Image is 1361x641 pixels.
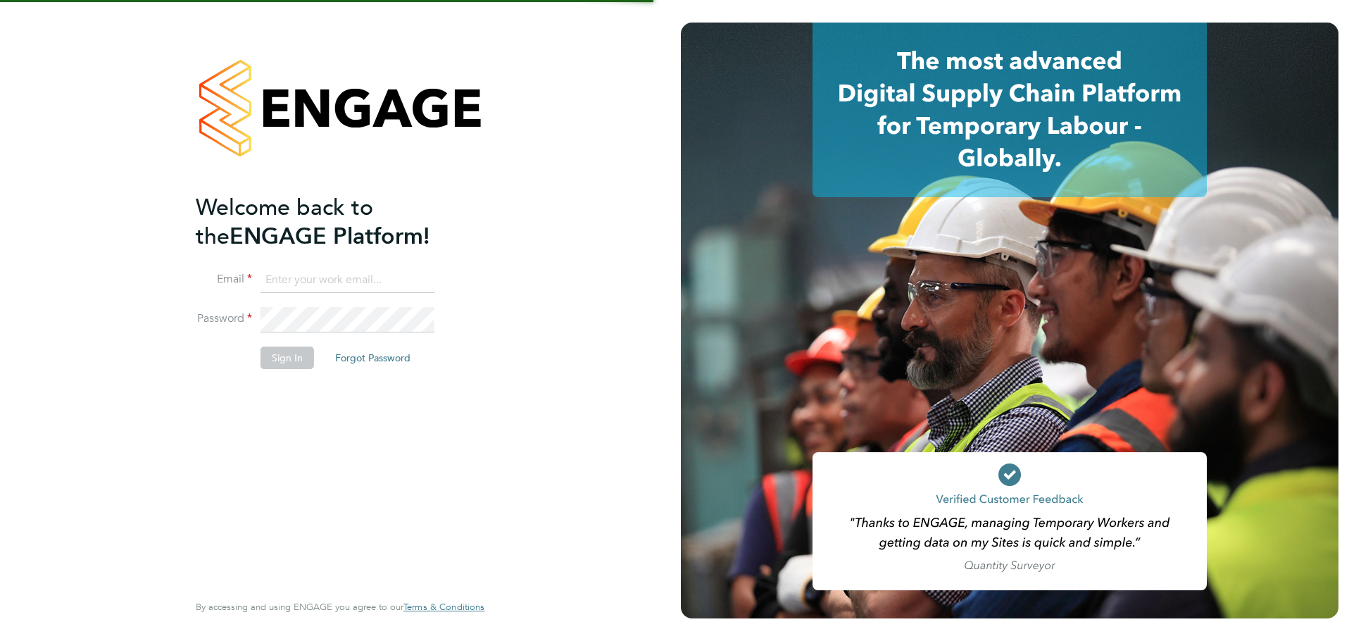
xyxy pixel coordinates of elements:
label: Password [196,311,252,326]
span: By accessing and using ENGAGE you agree to our [196,601,484,613]
a: Terms & Conditions [403,602,484,613]
button: Forgot Password [324,347,422,369]
input: Enter your work email... [261,268,434,293]
span: Welcome back to the [196,194,373,250]
h2: ENGAGE Platform! [196,193,470,251]
label: Email [196,272,252,287]
button: Sign In [261,347,314,369]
